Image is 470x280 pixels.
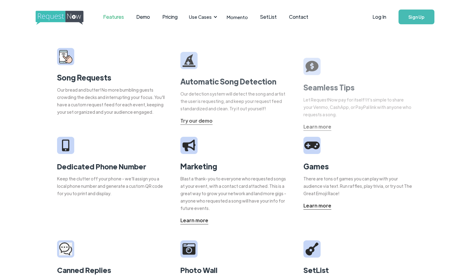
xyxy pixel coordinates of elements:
a: Demo [130,7,156,26]
a: Sign Up [399,10,434,24]
strong: Automatic Song Detection [180,77,276,86]
a: Contact [283,7,314,26]
a: Log In [366,6,392,28]
img: iphone [62,140,69,152]
a: Features [97,7,130,26]
strong: Dedicated Phone Number [57,161,146,171]
img: tip sign [306,60,318,73]
img: guitar [306,243,318,255]
div: Blast a thank-you to everyone who requested songs at your event, with a contact card attached. Th... [180,175,290,212]
div: Use Cases [189,14,212,20]
a: Learn more [303,202,331,210]
a: Learn more [303,123,331,131]
strong: Seamless Tips [303,82,355,92]
div: Our bread and butter! No more bumbling guests crowding the decks and interrupting your focus. You... [57,86,167,116]
a: Learn more [180,217,208,224]
div: Let RequestNow pay for itself! It's simple to share your Venmo, CashApp, or PayPal link with anyo... [303,96,413,118]
strong: Games [303,161,329,171]
img: wizard hat [183,54,195,67]
strong: Song Requests [57,73,111,82]
img: camera icon [183,243,195,255]
strong: SetList [303,265,329,275]
img: requestnow logo [36,11,95,25]
a: Momento [221,8,254,26]
div: There are tons of games you can play with your audience via text. Run raffles, play trivia, or tr... [303,175,413,197]
div: Our detection system will detect the song and artist the user is requesting, and keep your reques... [180,90,290,112]
a: Try our demo [180,117,213,125]
strong: Marketing [180,161,217,171]
img: video game [304,139,320,152]
img: smarphone [59,50,72,63]
div: Try our demo [180,117,213,124]
div: Use Cases [185,7,219,26]
img: megaphone [183,140,195,151]
a: Pricing [156,7,184,26]
div: Keep the clutter off your phone - we'll assign you a local phone number and generate a custom QR ... [57,175,167,197]
a: SetList [254,7,283,26]
img: camera icon [59,243,72,256]
strong: Canned Replies [57,265,111,275]
strong: Photo Wall [180,265,218,275]
a: home [36,11,82,23]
